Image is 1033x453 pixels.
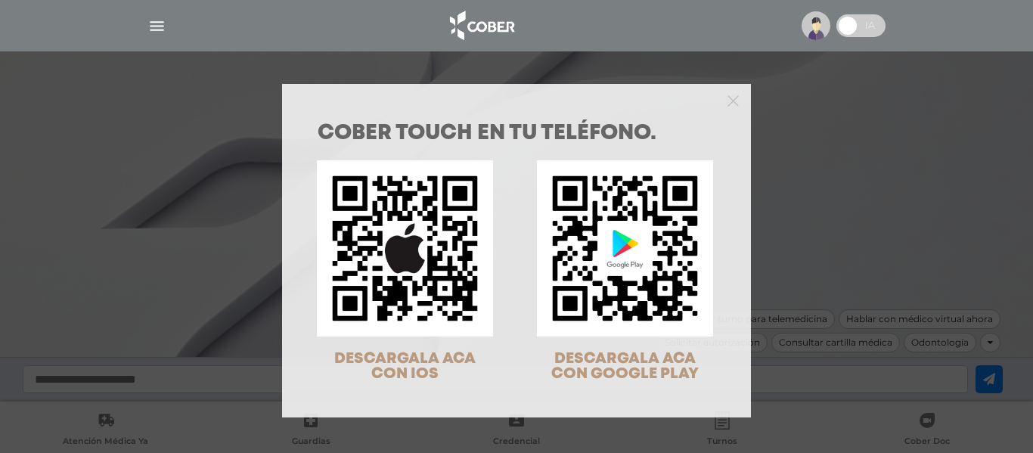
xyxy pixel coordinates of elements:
[334,352,476,381] span: DESCARGALA ACA CON IOS
[551,352,699,381] span: DESCARGALA ACA CON GOOGLE PLAY
[727,93,739,107] button: Close
[537,160,713,337] img: qr-code
[318,123,715,144] h1: COBER TOUCH en tu teléfono.
[317,160,493,337] img: qr-code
